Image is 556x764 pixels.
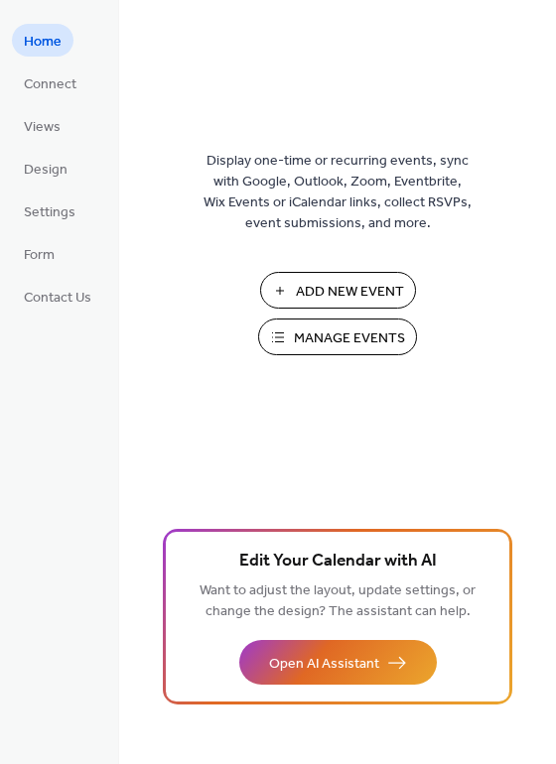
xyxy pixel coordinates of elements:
a: Settings [12,194,87,227]
span: Form [24,245,55,266]
span: Edit Your Calendar with AI [239,548,437,575]
span: Display one-time or recurring events, sync with Google, Outlook, Zoom, Eventbrite, Wix Events or ... [204,151,472,234]
button: Open AI Assistant [239,640,437,685]
span: Contact Us [24,288,91,309]
a: Views [12,109,72,142]
a: Design [12,152,79,185]
span: Want to adjust the layout, update settings, or change the design? The assistant can help. [200,577,476,625]
a: Form [12,237,67,270]
span: Manage Events [294,328,405,349]
button: Add New Event [260,272,416,309]
span: Add New Event [296,282,404,303]
a: Home [12,24,73,57]
span: Design [24,160,68,181]
span: Settings [24,202,75,223]
span: Connect [24,74,76,95]
a: Connect [12,66,88,99]
a: Contact Us [12,280,103,313]
span: Views [24,117,61,138]
span: Open AI Assistant [269,654,379,675]
span: Home [24,32,62,53]
button: Manage Events [258,318,417,355]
